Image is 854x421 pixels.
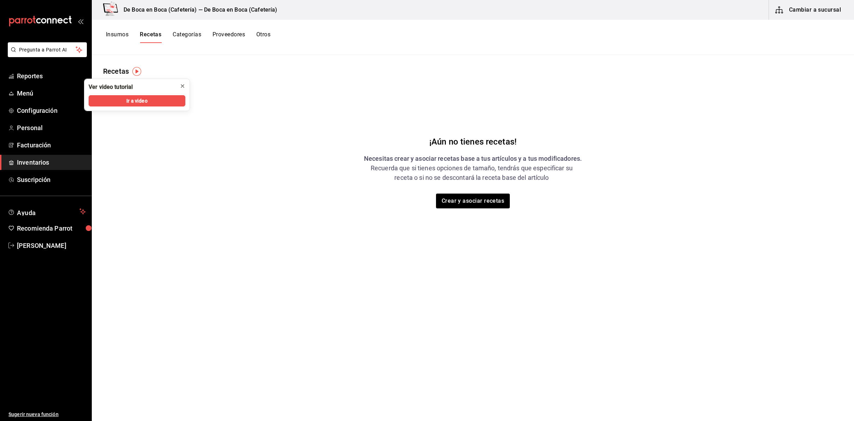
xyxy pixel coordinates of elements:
div: Recuerda que si tienes opciones de tamaño, tendrás que especificar su receta o si no se descontar... [364,163,579,182]
h3: De Boca en Boca (Cafetería) — De Boca en Boca (Cafetería) [118,6,277,14]
button: Otros [256,31,270,43]
button: Categorías [173,31,201,43]
span: Ir a video [126,97,147,105]
button: Crear y asociar recetas [436,194,510,208]
div: ¡Aún no tienes recetas! [364,135,582,148]
span: Facturación [17,140,86,150]
a: Pregunta a Parrot AI [5,51,87,59]
button: Ir a video [89,95,185,106]
div: Ver video tutorial [89,83,133,91]
span: Reportes [17,71,86,81]
div: navigation tabs [106,31,270,43]
div: Recetas [103,66,129,77]
img: Tooltip marker [132,67,141,76]
div: Necesitas crear y asociar recetas base a tus artículos y a tus modificadores. [364,154,582,163]
span: Personal [17,123,86,133]
span: Pregunta a Parrot AI [19,46,76,54]
span: [PERSON_NAME] [17,241,86,250]
span: Ayuda [17,207,77,216]
span: Recomienda Parrot [17,224,86,233]
span: Sugerir nueva función [8,411,86,418]
span: Configuración [17,106,86,115]
span: Menú [17,89,86,98]
button: close [177,80,188,92]
span: Inventarios [17,158,86,167]
span: Suscripción [17,175,86,184]
button: Pregunta a Parrot AI [8,42,87,57]
button: open_drawer_menu [78,18,83,24]
button: Insumos [106,31,129,43]
button: Recetas [140,31,161,43]
button: Proveedores [213,31,245,43]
